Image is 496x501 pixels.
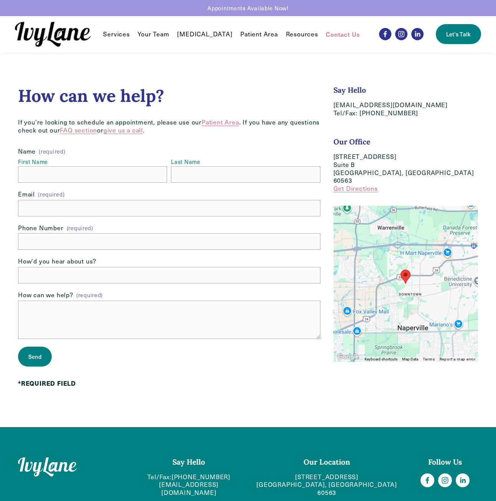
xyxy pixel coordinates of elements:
[67,225,93,231] span: (required)
[15,22,91,47] img: Ivy Lane Counseling &mdash; Therapy that works for you
[286,30,318,38] span: Resources
[335,352,361,362] img: Google
[76,291,103,299] span: (required)
[18,257,96,265] span: How'd you hear about us?
[402,357,418,362] button: Map Data
[18,118,320,134] p: If you’re looking to schedule an appointment, please use our . If you have any questions check ou...
[171,158,320,166] div: Last Name
[136,473,242,497] p: Tel/Fax:
[335,352,361,362] a: Open this area in Google Maps (opens a new window)
[412,457,478,467] h4: Follow Us
[401,270,411,284] div: Ivy Lane Counseling 618 West 5th Ave Suite B Naperville, IL 60563
[333,153,478,193] p: [STREET_ADDRESS] Suite B [GEOGRAPHIC_DATA], [GEOGRAPHIC_DATA] 60563
[395,28,407,40] a: Instagram
[18,85,320,106] h2: How can we help?
[136,457,242,467] h4: Say Hello
[18,147,36,156] span: Name
[39,149,65,154] span: (required)
[202,118,239,126] a: Patient Area
[38,191,64,198] span: (required)
[326,29,360,39] a: Contact Us
[423,357,435,361] a: Terms
[60,126,97,134] a: FAQ section
[379,28,391,40] a: Facebook
[286,29,318,39] a: folder dropdown
[103,29,130,39] a: folder dropdown
[333,184,378,192] a: Get Directions
[440,357,476,361] a: Report a map error
[333,85,366,95] strong: Say Hello
[28,353,41,360] span: Send
[420,473,434,487] a: Facebook
[138,29,169,39] a: Your Team
[177,29,232,39] a: [MEDICAL_DATA]
[255,473,399,497] a: [STREET_ADDRESS][GEOGRAPHIC_DATA], [GEOGRAPHIC_DATA] 60563
[136,481,242,497] a: [EMAIL_ADDRESS][DOMAIN_NAME]
[333,101,478,117] p: [EMAIL_ADDRESS][DOMAIN_NAME] Tel/Fax: [PHONE_NUMBER]
[240,29,278,39] a: Patient Area
[18,379,76,388] strong: *REQUIRED FIELD
[172,473,230,481] a: [PHONE_NUMBER]
[365,357,397,362] button: Keyboard shortcuts
[103,126,143,134] a: give us a call
[333,137,370,146] strong: Our Office
[18,158,167,166] div: First Name
[18,224,64,232] span: Phone Number
[255,457,399,467] h4: Our Location
[411,28,424,40] a: LinkedIn
[18,190,35,198] span: Email
[438,473,452,487] a: Instagram
[103,30,130,38] span: Services
[18,347,52,367] button: SendSend
[456,473,470,487] a: LinkedIn
[18,291,73,299] span: How can we help?
[436,24,481,44] a: Let's Talk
